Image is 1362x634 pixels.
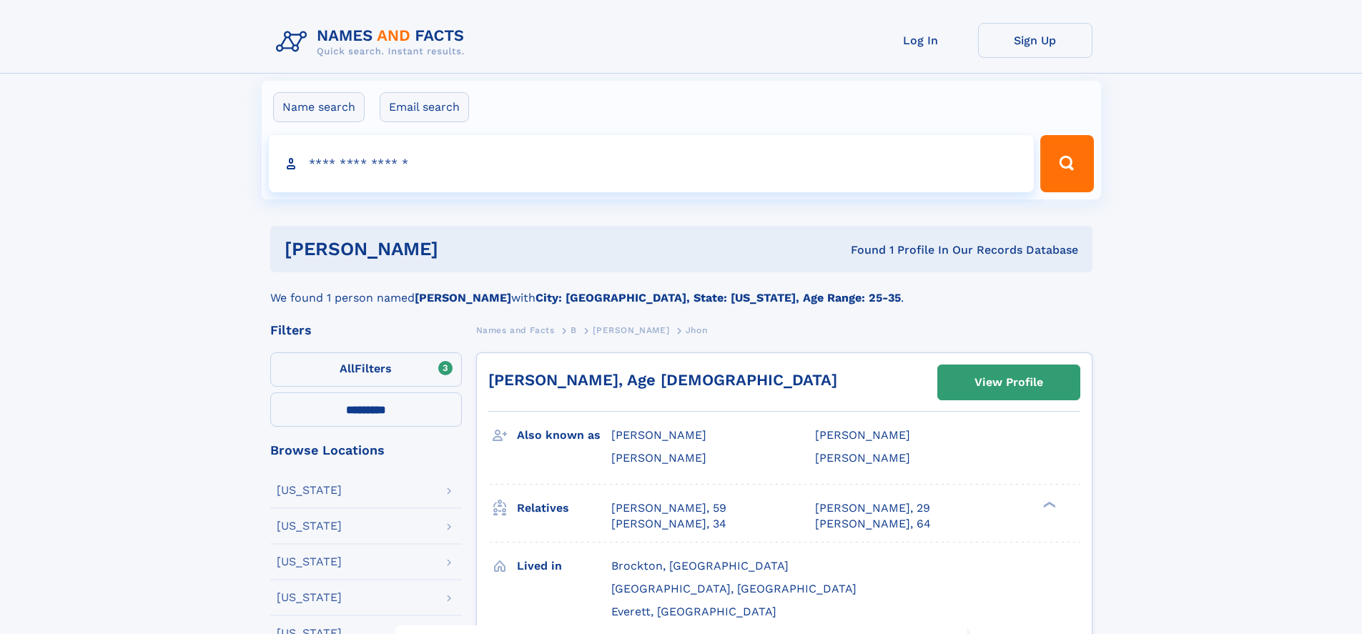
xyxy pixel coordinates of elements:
[611,516,726,532] a: [PERSON_NAME], 34
[938,365,1080,400] a: View Profile
[815,451,910,465] span: [PERSON_NAME]
[285,240,645,258] h1: [PERSON_NAME]
[815,500,930,516] a: [PERSON_NAME], 29
[686,325,707,335] span: Jhon
[611,451,706,465] span: [PERSON_NAME]
[611,559,789,573] span: Brockton, [GEOGRAPHIC_DATA]
[517,423,611,447] h3: Also known as
[974,366,1043,399] div: View Profile
[815,428,910,442] span: [PERSON_NAME]
[270,324,462,337] div: Filters
[611,582,857,595] span: [GEOGRAPHIC_DATA], [GEOGRAPHIC_DATA]
[273,92,365,122] label: Name search
[277,556,342,568] div: [US_STATE]
[593,325,669,335] span: [PERSON_NAME]
[1040,500,1057,509] div: ❯
[644,242,1078,258] div: Found 1 Profile In Our Records Database
[269,135,1035,192] input: search input
[488,371,837,389] a: [PERSON_NAME], Age [DEMOGRAPHIC_DATA]
[536,291,901,304] b: City: [GEOGRAPHIC_DATA], State: [US_STATE], Age Range: 25-35
[270,272,1092,307] div: We found 1 person named with .
[517,496,611,520] h3: Relatives
[380,92,469,122] label: Email search
[1040,135,1093,192] button: Search Button
[277,592,342,603] div: [US_STATE]
[815,516,931,532] a: [PERSON_NAME], 64
[864,23,978,58] a: Log In
[270,444,462,457] div: Browse Locations
[978,23,1092,58] a: Sign Up
[277,485,342,496] div: [US_STATE]
[340,362,355,375] span: All
[277,520,342,532] div: [US_STATE]
[611,500,726,516] a: [PERSON_NAME], 59
[571,325,577,335] span: B
[270,23,476,61] img: Logo Names and Facts
[571,321,577,339] a: B
[270,352,462,387] label: Filters
[476,321,555,339] a: Names and Facts
[415,291,511,304] b: [PERSON_NAME]
[593,321,669,339] a: [PERSON_NAME]
[517,554,611,578] h3: Lived in
[611,605,776,618] span: Everett, [GEOGRAPHIC_DATA]
[611,428,706,442] span: [PERSON_NAME]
